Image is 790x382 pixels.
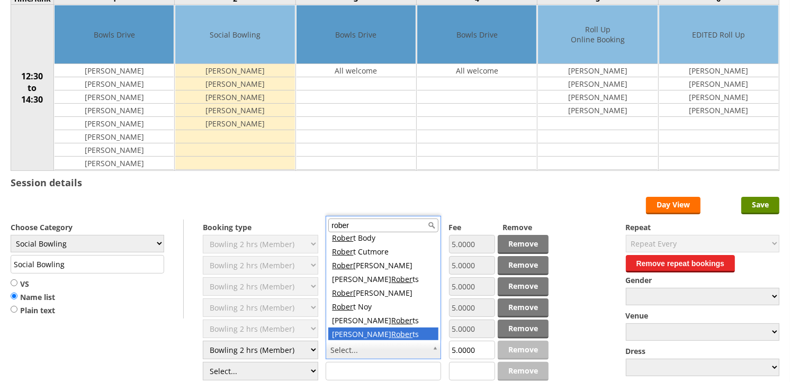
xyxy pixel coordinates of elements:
span: Rober [391,274,412,284]
div: t Body [328,231,438,245]
span: Rober [332,288,353,298]
span: Rober [391,329,412,339]
div: [PERSON_NAME] ts [328,272,438,286]
div: [PERSON_NAME] [328,259,438,272]
div: [PERSON_NAME] ts [328,328,438,341]
span: Rober [391,315,412,325]
div: [PERSON_NAME] [328,286,438,300]
span: Rober [332,260,353,270]
span: Rober [332,233,353,243]
div: [PERSON_NAME] ts [328,314,438,328]
div: t Cutmore [328,245,438,259]
span: Rober [332,247,353,257]
div: t Noy [328,300,438,314]
span: Rober [332,302,353,312]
